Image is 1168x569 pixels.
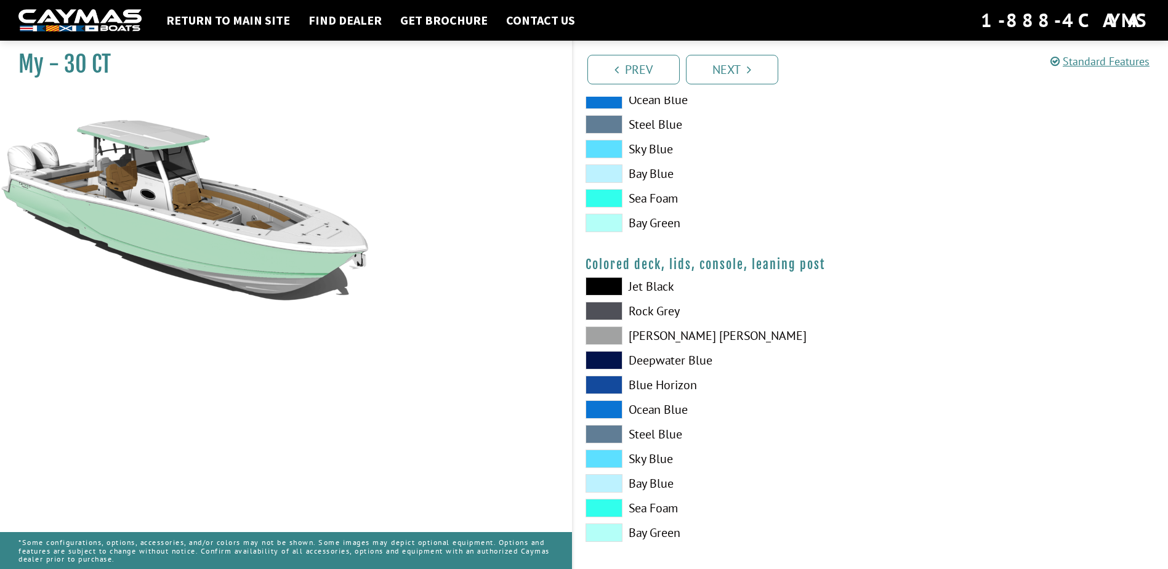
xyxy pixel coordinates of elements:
p: *Some configurations, options, accessories, and/or colors may not be shown. Some images may depic... [18,532,554,569]
label: Sky Blue [586,140,858,158]
a: Find Dealer [302,12,388,28]
label: Bay Blue [586,474,858,493]
h1: My - 30 CT [18,50,541,78]
div: 1-888-4CAYMAS [981,7,1150,34]
label: Sky Blue [586,450,858,468]
a: Prev [587,55,680,84]
label: Ocean Blue [586,91,858,109]
label: Jet Black [586,277,858,296]
label: Bay Blue [586,164,858,183]
label: Steel Blue [586,425,858,443]
a: Next [686,55,778,84]
a: Contact Us [500,12,581,28]
label: Steel Blue [586,115,858,134]
label: Sea Foam [586,189,858,208]
label: [PERSON_NAME] [PERSON_NAME] [586,326,858,345]
label: Sea Foam [586,499,858,517]
img: white-logo-c9c8dbefe5ff5ceceb0f0178aa75bf4bb51f6bca0971e226c86eb53dfe498488.png [18,9,142,32]
label: Bay Green [586,214,858,232]
label: Deepwater Blue [586,351,858,369]
label: Ocean Blue [586,400,858,419]
a: Return to main site [160,12,296,28]
label: Rock Grey [586,302,858,320]
label: Bay Green [586,523,858,542]
a: Standard Features [1050,54,1150,68]
a: Get Brochure [394,12,494,28]
h4: Colored deck, lids, console, leaning post [586,257,1156,272]
label: Blue Horizon [586,376,858,394]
